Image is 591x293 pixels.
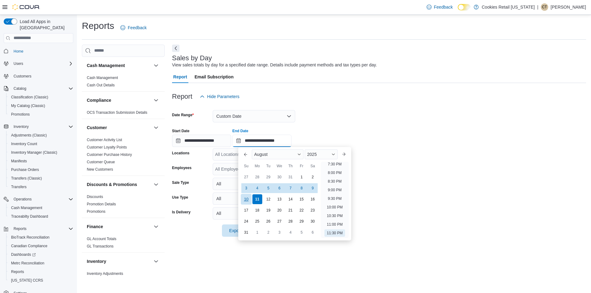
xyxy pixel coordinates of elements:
button: Next [172,45,179,52]
a: Feedback [424,1,455,13]
span: Transfers [9,183,73,191]
h1: Reports [82,20,114,32]
span: Reports [11,269,24,274]
button: BioTrack Reconciliation [6,233,76,242]
button: Finance [152,223,160,230]
span: Inventory Adjustments [87,271,123,276]
span: Feedback [128,25,147,31]
input: Dark Mode [458,4,471,10]
button: Reports [1,224,76,233]
span: Promotions [9,111,73,118]
span: Email Subscription [195,71,234,83]
div: Su [241,161,251,171]
h3: Discounts & Promotions [87,181,137,188]
div: day-1 [297,172,307,182]
div: day-18 [252,205,262,215]
div: day-17 [241,205,251,215]
div: day-24 [241,216,251,226]
button: Cash Management [152,62,160,69]
div: day-30 [275,172,284,182]
div: day-1 [252,228,262,237]
button: Cash Management [87,62,151,69]
span: Adjustments (Classic) [11,133,47,138]
h3: Inventory [87,258,106,264]
button: Home [1,47,76,56]
span: CT [542,3,547,11]
button: Inventory Manager (Classic) [6,148,76,157]
span: Customer Purchase History [87,152,132,157]
span: Customer Activity List [87,137,122,142]
span: Customer Queue [87,160,115,164]
li: 9:30 PM [325,195,344,202]
div: day-23 [308,205,318,215]
button: Previous Month [241,149,251,159]
span: Cash Management [9,204,73,212]
div: day-27 [241,172,251,182]
button: Transfers [6,183,76,191]
button: All [213,192,295,205]
span: Inventory Count [9,140,73,148]
button: Reports [6,267,76,276]
button: Adjustments (Classic) [6,131,76,140]
a: Transfers (Classic) [9,175,44,182]
button: Finance [87,224,151,230]
a: GL Transactions [87,244,114,248]
h3: Compliance [87,97,111,103]
li: 11:00 PM [324,221,345,228]
h3: Customer [87,125,107,131]
h3: Sales by Day [172,54,212,62]
span: Classification (Classic) [9,93,73,101]
span: Classification (Classic) [11,95,48,100]
a: Home [11,48,26,55]
span: [US_STATE] CCRS [11,278,43,283]
div: Compliance [82,109,165,119]
label: Start Date [172,129,190,133]
button: Customers [1,72,76,81]
span: Operations [11,196,73,203]
label: Date Range [172,113,194,117]
div: day-29 [263,172,273,182]
button: Catalog [11,85,29,92]
div: day-7 [286,183,295,193]
div: day-4 [286,228,295,237]
label: Use Type [172,195,188,200]
span: Reports [14,226,26,231]
button: Customer [87,125,151,131]
span: Inventory Manager (Classic) [9,149,73,156]
span: August [254,152,268,157]
div: day-16 [308,194,318,204]
span: Dashboards [11,252,36,257]
span: Manifests [11,159,27,164]
div: day-11 [252,194,262,204]
div: day-9 [308,183,318,193]
div: day-10 [241,194,251,204]
a: GL Account Totals [87,237,116,241]
div: Fr [297,161,307,171]
button: Next month [339,149,349,159]
button: Compliance [152,97,160,104]
button: Inventory [87,258,151,264]
span: GL Account Totals [87,236,116,241]
div: Tu [263,161,273,171]
div: day-31 [286,172,295,182]
div: Mo [252,161,262,171]
span: Load All Apps in [GEOGRAPHIC_DATA] [17,18,73,31]
li: 8:30 PM [325,178,344,185]
input: Press the down key to enter a popover containing a calendar. Press the escape key to close the po... [232,135,291,147]
p: [PERSON_NAME] [551,3,586,11]
a: Promotion Details [87,202,116,206]
span: Promotions [11,112,30,117]
a: Dashboards [9,251,38,258]
a: Inventory Count [9,140,40,148]
span: Manifests [9,157,73,165]
a: Dashboards [6,250,76,259]
button: Inventory [152,258,160,265]
a: Customers [11,73,34,80]
div: day-28 [286,216,295,226]
a: Purchase Orders [9,166,42,173]
li: 10:30 PM [324,212,345,220]
button: Operations [11,196,34,203]
button: Operations [1,195,76,204]
a: Reports [9,268,26,275]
